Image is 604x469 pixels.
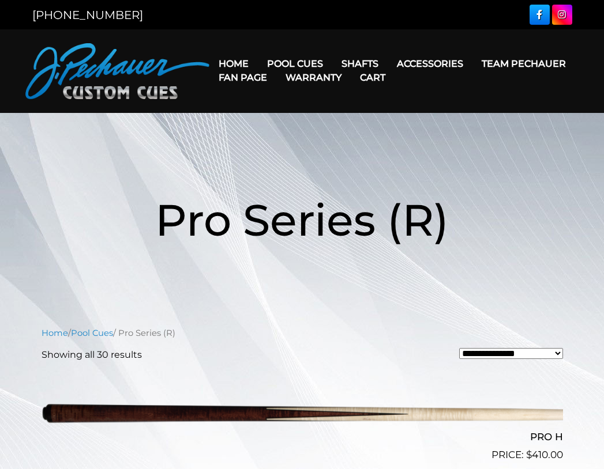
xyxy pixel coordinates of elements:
a: Team Pechauer [472,49,575,78]
select: Shop order [459,348,563,359]
a: Pool Cues [71,328,113,338]
img: PRO H [42,371,563,457]
a: PRO H $410.00 [42,371,563,462]
p: Showing all 30 results [42,348,142,362]
span: Pro Series (R) [155,193,449,247]
a: Home [42,328,68,338]
a: Accessories [388,49,472,78]
nav: Breadcrumb [42,327,563,339]
a: Cart [351,63,395,92]
a: Home [209,49,258,78]
img: Pechauer Custom Cues [25,43,210,99]
bdi: 410.00 [526,449,563,460]
a: Fan Page [209,63,276,92]
a: Shafts [332,49,388,78]
span: $ [526,449,532,460]
a: Pool Cues [258,49,332,78]
a: Warranty [276,63,351,92]
a: [PHONE_NUMBER] [32,8,143,22]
